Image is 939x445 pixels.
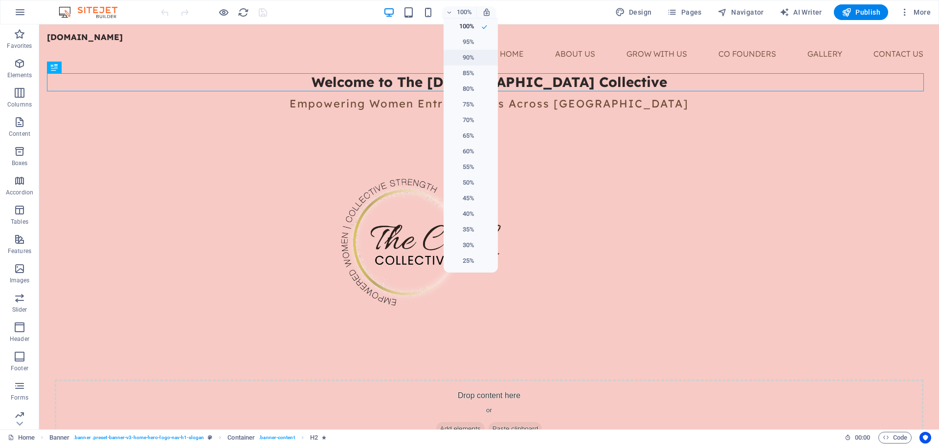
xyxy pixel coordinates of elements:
[449,146,474,157] h6: 60%
[449,224,474,235] h6: 35%
[16,355,884,424] div: Drop content here
[449,161,474,173] h6: 55%
[449,83,474,95] h6: 80%
[449,130,474,142] h6: 65%
[449,67,474,79] h6: 85%
[449,52,474,64] h6: 90%
[449,21,474,32] h6: 100%
[449,192,474,204] h6: 45%
[449,177,474,189] h6: 50%
[449,36,474,48] h6: 95%
[449,99,474,110] h6: 75%
[449,114,474,126] h6: 70%
[449,255,474,267] h6: 25%
[397,398,446,411] span: Add elements
[449,208,474,220] h6: 40%
[449,398,503,411] span: Paste clipboard
[449,239,474,251] h6: 30%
